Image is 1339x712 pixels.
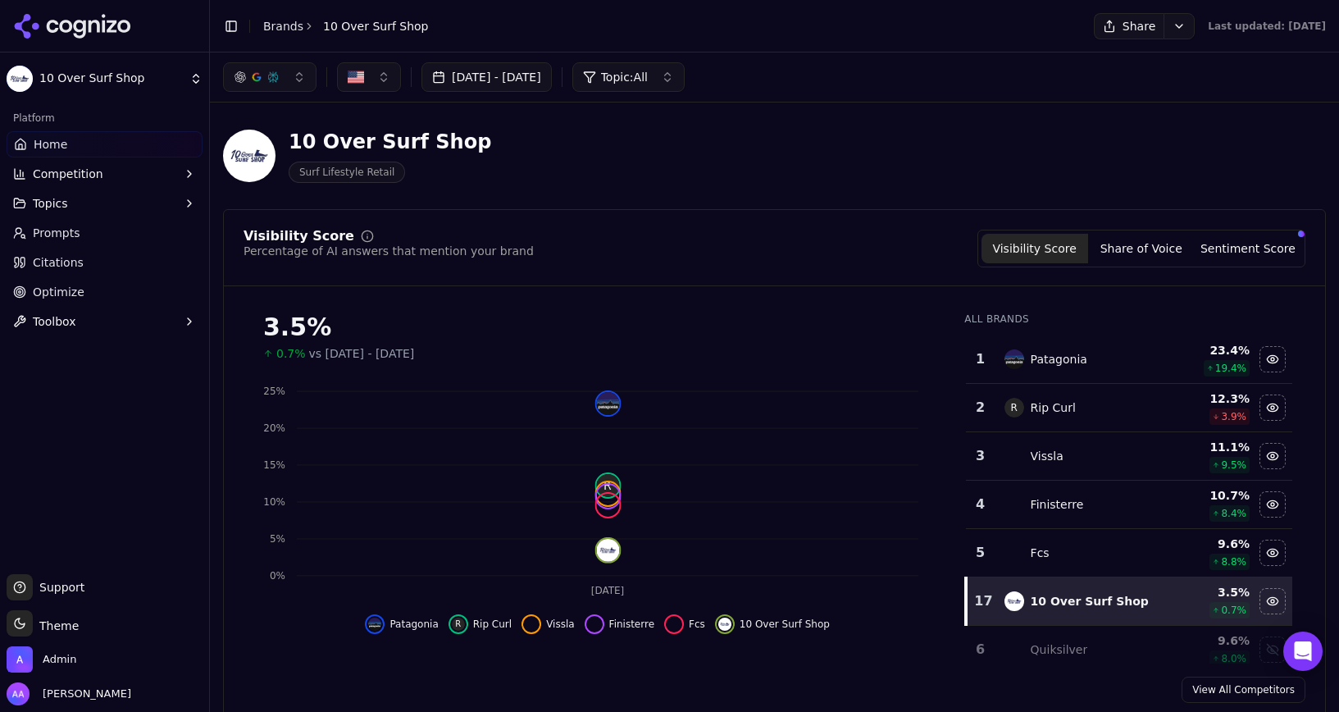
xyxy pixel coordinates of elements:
span: Surf Lifestyle Retail [289,162,405,183]
img: fcs [596,494,619,517]
span: Vissla [546,618,574,631]
tspan: 5% [270,533,285,545]
span: 8.8 % [1221,555,1246,568]
span: Toolbox [33,313,76,330]
span: R [452,618,465,631]
button: Share of Voice [1088,234,1195,263]
a: Citations [7,249,203,276]
div: 3.5 % [1166,584,1250,600]
button: [DATE] - [DATE] [421,62,552,92]
span: Competition [33,166,103,182]
span: 10 Over Surf Shop [740,618,830,631]
span: Fcs [689,618,705,631]
tr: 5fcsFcs9.6%8.8%Hide fcs data [966,529,1292,577]
a: View All Competitors [1182,677,1305,703]
div: 17 [974,591,987,611]
span: 3.9 % [1221,410,1246,423]
span: Citations [33,254,84,271]
tr: 6quiksilverQuiksilver9.6%8.0%Show quiksilver data [966,626,1292,674]
button: Hide patagonia data [365,614,438,634]
div: 9.6 % [1166,632,1250,649]
div: Quiksilver [1031,641,1088,658]
span: Prompts [33,225,80,241]
span: Theme [33,619,79,632]
div: Vissla [1031,448,1063,464]
img: finisterre [588,618,601,631]
img: 10 Over Surf Shop [7,66,33,92]
button: Toolbox [7,308,203,335]
img: vissla [596,482,619,505]
div: Rip Curl [1031,399,1076,416]
div: Open Intercom Messenger [1283,632,1323,671]
div: 3 [972,446,987,466]
button: Hide vissla data [1259,443,1286,469]
img: vissla [1004,446,1024,466]
tspan: 25% [263,386,285,397]
div: 10.7 % [1166,487,1250,504]
button: Hide vissla data [521,614,574,634]
tspan: 10% [263,496,285,508]
button: Share [1094,13,1164,39]
span: Topics [33,195,68,212]
a: Optimize [7,279,203,305]
div: Finisterre [1031,496,1084,513]
tspan: [DATE] [591,585,625,596]
div: Patagonia [1031,351,1087,367]
button: Hide 10 over surf shop data [715,614,830,634]
button: Hide fcs data [664,614,705,634]
button: Open organization switcher [7,646,76,673]
img: 10 over surf shop [718,618,731,631]
button: Hide 10 over surf shop data [1259,588,1286,614]
tr: 3visslaVissla11.1%9.5%Hide vissla data [966,432,1292,481]
a: Prompts [7,220,203,246]
span: Admin [43,652,76,667]
img: vissla [525,618,538,631]
button: Hide rip curl data [449,614,512,634]
div: Visibility Score [244,230,354,243]
nav: breadcrumb [263,18,429,34]
div: 9.6 % [1166,536,1250,552]
div: 4 [972,495,987,514]
div: 1 [972,349,987,369]
span: Home [34,136,67,153]
div: Percentage of AI answers that mention your brand [244,243,534,259]
div: 10 Over Surf Shop [289,129,491,155]
img: 10 Over Surf Shop [223,130,276,182]
button: Hide fcs data [1259,540,1286,566]
tr: 2RRip Curl12.3%3.9%Hide rip curl data [966,384,1292,432]
span: 8.4 % [1221,507,1246,520]
div: 11.1 % [1166,439,1250,455]
span: Rip Curl [473,618,512,631]
tspan: 15% [263,459,285,471]
span: 9.5 % [1221,459,1246,472]
span: Patagonia [389,618,438,631]
div: 10 Over Surf Shop [1031,593,1149,609]
tr: 1710 over surf shop10 Over Surf Shop3.5%0.7%Hide 10 over surf shop data [966,577,1292,626]
div: 6 [972,640,987,660]
button: Hide patagonia data [1259,346,1286,372]
span: 0.7% [276,345,306,362]
img: 10 over surf shop [596,539,619,562]
div: 5 [972,543,987,563]
div: All Brands [964,313,1292,326]
button: Hide finisterre data [1259,491,1286,518]
div: Last updated: [DATE] [1208,20,1326,33]
button: Topics [7,190,203,217]
button: Open user button [7,682,131,705]
span: R [1004,398,1024,418]
img: quiksilver [1004,640,1024,660]
tspan: 0% [270,570,285,582]
span: 10 Over Surf Shop [323,18,429,34]
button: Visibility Score [981,234,1088,263]
div: 2 [972,398,987,418]
span: 0.7 % [1221,604,1246,617]
span: Topic: All [601,69,648,85]
img: US [348,69,364,85]
button: Competition [7,161,203,187]
img: fcs [1004,543,1024,563]
img: patagonia [1004,349,1024,369]
div: 23.4 % [1166,342,1250,358]
img: 10 over surf shop [1004,591,1024,611]
img: finisterre [596,485,619,508]
tr: 4finisterreFinisterre10.7%8.4%Hide finisterre data [966,481,1292,529]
